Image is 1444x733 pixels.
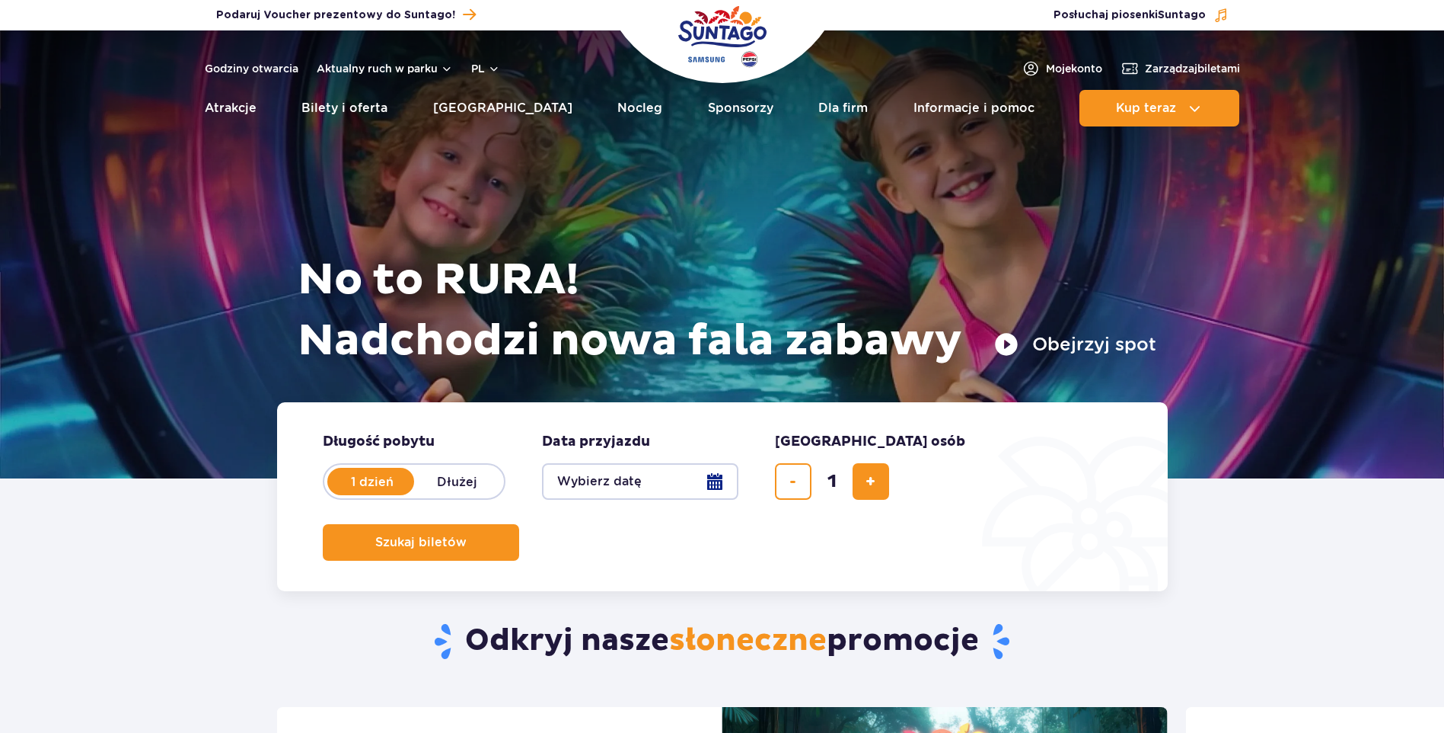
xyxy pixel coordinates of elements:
button: dodaj bilet [853,463,889,500]
button: Posłuchaj piosenkiSuntago [1054,8,1229,23]
span: Suntago [1158,10,1206,21]
h1: No to RURA! Nadchodzi nowa fala zabawy [298,250,1156,372]
a: Bilety i oferta [301,90,387,126]
span: słoneczne [669,622,827,660]
button: usuń bilet [775,463,811,500]
span: Data przyjazdu [542,433,650,451]
a: Atrakcje [205,90,257,126]
a: Mojekonto [1022,59,1102,78]
button: Kup teraz [1079,90,1239,126]
form: Planowanie wizyty w Park of Poland [277,402,1168,591]
a: Nocleg [617,90,662,126]
a: [GEOGRAPHIC_DATA] [433,90,572,126]
a: Dla firm [818,90,868,126]
span: [GEOGRAPHIC_DATA] osób [775,433,965,451]
h2: Odkryj nasze promocje [276,622,1168,661]
button: Obejrzyj spot [994,332,1156,357]
span: Szukaj biletów [375,536,467,549]
button: pl [471,61,500,76]
span: Moje konto [1046,61,1102,76]
span: Długość pobytu [323,433,435,451]
span: Kup teraz [1116,101,1176,115]
a: Informacje i pomoc [913,90,1034,126]
label: Dłużej [414,466,501,498]
button: Wybierz datę [542,463,738,500]
a: Zarządzajbiletami [1120,59,1240,78]
input: liczba biletów [814,463,850,500]
button: Szukaj biletów [323,524,519,561]
span: Podaruj Voucher prezentowy do Suntago! [216,8,455,23]
button: Aktualny ruch w parku [317,62,453,75]
span: Zarządzaj biletami [1145,61,1240,76]
a: Podaruj Voucher prezentowy do Suntago! [216,5,476,25]
a: Godziny otwarcia [205,61,298,76]
a: Sponsorzy [708,90,773,126]
label: 1 dzień [329,466,416,498]
span: Posłuchaj piosenki [1054,8,1206,23]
